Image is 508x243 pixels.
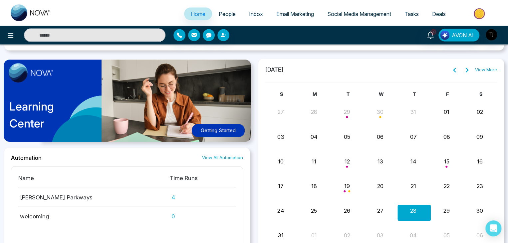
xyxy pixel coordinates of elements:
[277,133,284,141] button: 03
[11,5,51,21] img: Nova CRM Logo
[327,11,391,17] span: Social Media Management
[422,29,438,41] a: 10+
[479,91,482,97] span: S
[278,157,284,165] button: 10
[242,8,270,20] a: Inbox
[476,133,483,141] button: 09
[476,207,483,215] button: 30
[11,154,42,161] h2: Automation
[4,59,250,147] a: LearningCenterGetting Started
[476,231,483,239] button: 06
[410,133,417,141] button: 07
[18,173,169,188] th: Name
[312,157,316,165] button: 11
[443,207,450,215] button: 29
[379,91,383,97] span: W
[443,231,450,239] button: 05
[440,31,449,40] img: Lead Flow
[476,108,483,116] button: 02
[344,133,350,141] button: 05
[432,11,446,17] span: Deals
[456,6,504,21] img: Market-place.gif
[310,133,317,141] button: 04
[410,157,416,165] button: 14
[277,207,284,215] button: 24
[446,91,449,97] span: F
[18,188,169,207] td: [PERSON_NAME] Parkways
[169,188,236,207] td: 4
[443,182,449,190] button: 22
[377,182,383,190] button: 20
[430,29,436,35] span: 10+
[280,91,283,97] span: S
[475,67,497,73] a: View More
[444,108,449,116] button: 01
[452,31,474,39] span: AVON AI
[404,11,419,17] span: Tasks
[344,231,350,239] button: 02
[377,231,383,239] button: 03
[265,66,284,74] span: [DATE]
[346,91,349,97] span: T
[249,11,263,17] span: Inbox
[278,231,284,239] button: 31
[477,157,482,165] button: 16
[276,11,314,17] span: Email Marketing
[378,157,383,165] button: 13
[443,133,450,141] button: 08
[0,56,259,149] img: home-learning-center.png
[278,182,284,190] button: 17
[486,29,497,41] img: User Avatar
[321,8,398,20] a: Social Media Management
[411,182,416,190] button: 21
[202,154,243,161] a: View All Automation
[270,8,321,20] a: Email Marketing
[212,8,242,20] a: People
[9,63,53,83] img: image
[410,207,416,215] button: 28
[191,11,205,17] span: Home
[344,207,350,215] button: 26
[18,207,169,220] td: welcoming
[410,108,416,116] button: 31
[377,133,383,141] button: 06
[311,231,317,239] button: 01
[278,108,284,116] button: 27
[311,207,317,215] button: 25
[410,231,417,239] button: 04
[311,108,317,116] button: 28
[377,207,383,215] button: 27
[438,29,479,42] button: AVON AI
[311,182,317,190] button: 18
[169,173,236,188] th: Time Runs
[476,182,483,190] button: 23
[413,91,416,97] span: T
[485,220,501,236] div: Open Intercom Messenger
[313,91,317,97] span: M
[425,8,452,20] a: Deals
[219,11,236,17] span: People
[192,124,245,137] button: Getting Started
[169,207,236,220] td: 0
[398,8,425,20] a: Tasks
[184,8,212,20] a: Home
[9,98,54,132] p: Learning Center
